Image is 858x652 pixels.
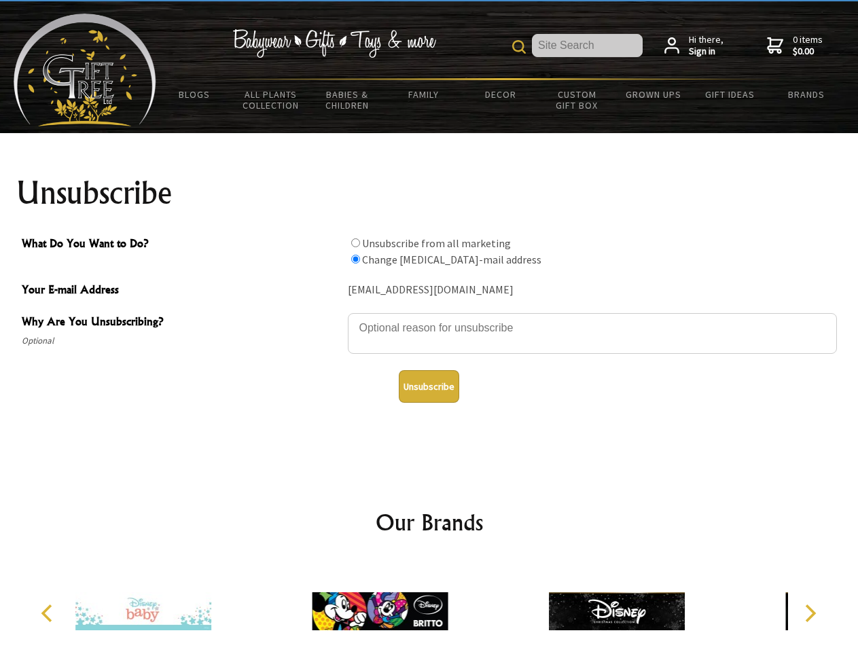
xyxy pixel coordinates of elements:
a: Decor [462,80,539,109]
a: Hi there,Sign in [664,34,723,58]
h1: Unsubscribe [16,177,842,209]
a: Brands [768,80,845,109]
span: Optional [22,333,341,349]
a: Babies & Children [309,80,386,120]
span: Why Are You Unsubscribing? [22,313,341,333]
a: Grown Ups [615,80,692,109]
button: Next [795,598,825,628]
input: What Do You Want to Do? [351,255,360,264]
a: BLOGS [156,80,233,109]
label: Unsubscribe from all marketing [362,236,511,250]
span: What Do You Want to Do? [22,235,341,255]
a: Family [386,80,463,109]
label: Change [MEDICAL_DATA]-mail address [362,253,541,266]
span: Hi there, [689,34,723,58]
span: Your E-mail Address [22,281,341,301]
img: product search [512,40,526,54]
img: Babyware - Gifts - Toys and more... [14,14,156,126]
strong: Sign in [689,46,723,58]
div: [EMAIL_ADDRESS][DOMAIN_NAME] [348,280,837,301]
img: Babywear - Gifts - Toys & more [232,29,436,58]
a: All Plants Collection [233,80,310,120]
button: Previous [34,598,64,628]
span: 0 items [793,33,823,58]
h2: Our Brands [27,506,832,539]
button: Unsubscribe [399,370,459,403]
input: What Do You Want to Do? [351,238,360,247]
strong: $0.00 [793,46,823,58]
a: 0 items$0.00 [767,34,823,58]
input: Site Search [532,34,643,57]
a: Gift Ideas [692,80,768,109]
textarea: Why Are You Unsubscribing? [348,313,837,354]
a: Custom Gift Box [539,80,615,120]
